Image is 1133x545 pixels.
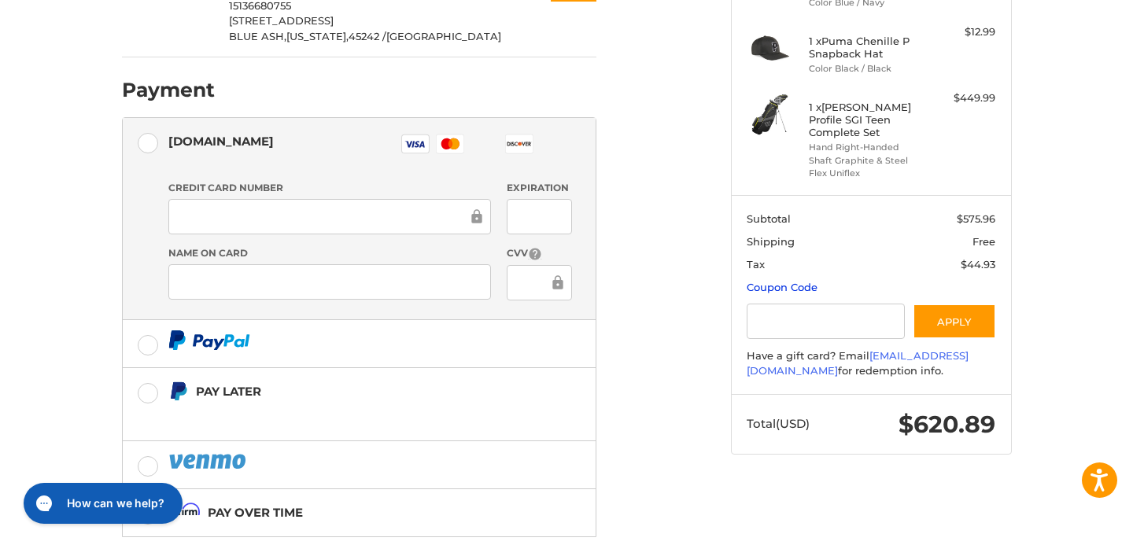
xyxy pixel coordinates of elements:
span: Subtotal [747,212,791,225]
iframe: Gorgias live chat messenger [16,477,187,529]
div: Pay Later [196,378,497,404]
div: $449.99 [933,90,995,106]
span: $575.96 [957,212,995,225]
span: $620.89 [899,410,995,439]
span: 45242 / [349,30,386,42]
h4: 1 x [PERSON_NAME] Profile SGI Teen Complete Set [809,101,929,139]
h4: 1 x Puma Chenille P Snapback Hat [809,35,929,61]
label: CVV [507,246,572,261]
img: PayPal icon [168,330,250,350]
span: Tax [747,258,765,271]
a: Coupon Code [747,281,817,293]
button: Apply [913,304,996,339]
iframe: Google Customer Reviews [1003,503,1133,545]
span: [STREET_ADDRESS] [229,14,334,27]
span: Shipping [747,235,795,248]
div: Have a gift card? Email for redemption info. [747,348,995,379]
span: [US_STATE], [286,30,349,42]
div: $12.99 [933,24,995,40]
span: Total (USD) [747,416,810,431]
span: [GEOGRAPHIC_DATA] [386,30,501,42]
li: Hand Right-Handed [809,141,929,154]
li: Shaft Graphite & Steel [809,154,929,168]
label: Credit Card Number [168,181,491,195]
label: Expiration [507,181,572,195]
div: [DOMAIN_NAME] [168,128,274,154]
span: BLUE ASH, [229,30,286,42]
img: PayPal icon [168,451,249,471]
img: Pay Later icon [168,381,188,401]
label: Name on Card [168,246,491,260]
span: $44.93 [961,258,995,271]
iframe: PayPal Message 2 [168,408,497,422]
span: Free [972,235,995,248]
div: Pay over time [208,499,303,525]
li: Flex Uniflex [809,167,929,180]
li: Color Black / Black [809,62,929,75]
h2: Payment [122,78,215,102]
input: Gift Certificate or Coupon Code [747,304,905,339]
